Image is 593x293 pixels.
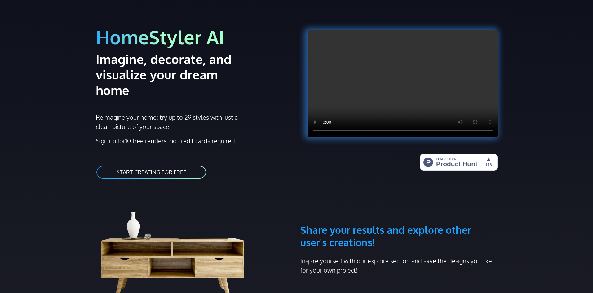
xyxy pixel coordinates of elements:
[96,113,244,131] p: Reimagine your home: try up to 29 styles with just a clean picture of your space.
[300,256,498,275] p: Inspire yourself with our explore section and save the designs you like for your own project!
[96,25,293,49] h1: HomeStyler AI
[96,136,293,145] p: Sign up for , no credit cards required!
[125,137,166,145] strong: 10 free renders
[420,154,498,171] img: HomeStyler AI - Interior Design Made Easy: One Click to Your Dream Home | Product Hunt
[96,165,207,179] a: START CREATING FOR FREE
[96,51,254,98] h2: Imagine, decorate, and visualize your dream home
[300,194,498,249] h3: Share your results and explore other user's creations!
